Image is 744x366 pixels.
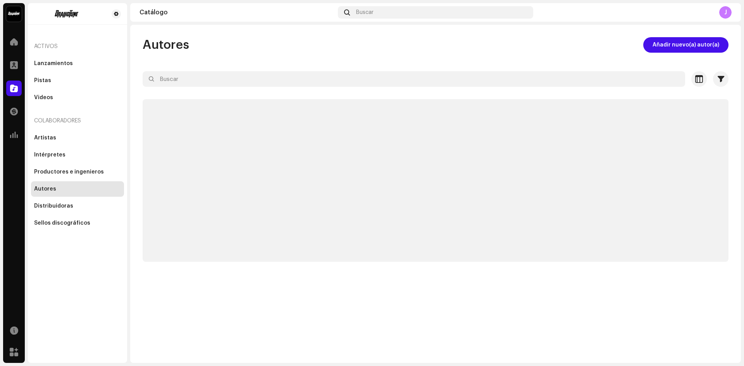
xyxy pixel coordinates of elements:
[31,112,124,130] re-a-nav-header: Colaboradores
[34,95,53,101] div: Videos
[143,37,189,53] span: Autores
[31,164,124,180] re-m-nav-item: Productores e ingenieros
[34,203,73,209] div: Distribuidoras
[34,152,65,158] div: Intérpretes
[356,9,374,15] span: Buscar
[31,90,124,105] re-m-nav-item: Videos
[34,135,56,141] div: Artistas
[34,77,51,84] div: Pistas
[31,147,124,163] re-m-nav-item: Intérpretes
[643,37,728,53] button: Añadir nuevo(a) autor(a)
[31,198,124,214] re-m-nav-item: Distribuidoras
[31,181,124,197] re-m-nav-item: Autores
[34,186,56,192] div: Autores
[653,37,719,53] span: Añadir nuevo(a) autor(a)
[719,6,732,19] div: J
[143,71,685,87] input: Buscar
[6,6,22,22] img: 10370c6a-d0e2-4592-b8a2-38f444b0ca44
[34,9,99,19] img: fa294d24-6112-42a8-9831-6e0cd3b5fa40
[34,220,90,226] div: Sellos discográficos
[31,215,124,231] re-m-nav-item: Sellos discográficos
[31,73,124,88] re-m-nav-item: Pistas
[31,56,124,71] re-m-nav-item: Lanzamientos
[139,9,335,15] div: Catálogo
[31,37,124,56] re-a-nav-header: Activos
[34,169,104,175] div: Productores e ingenieros
[31,130,124,146] re-m-nav-item: Artistas
[34,60,73,67] div: Lanzamientos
